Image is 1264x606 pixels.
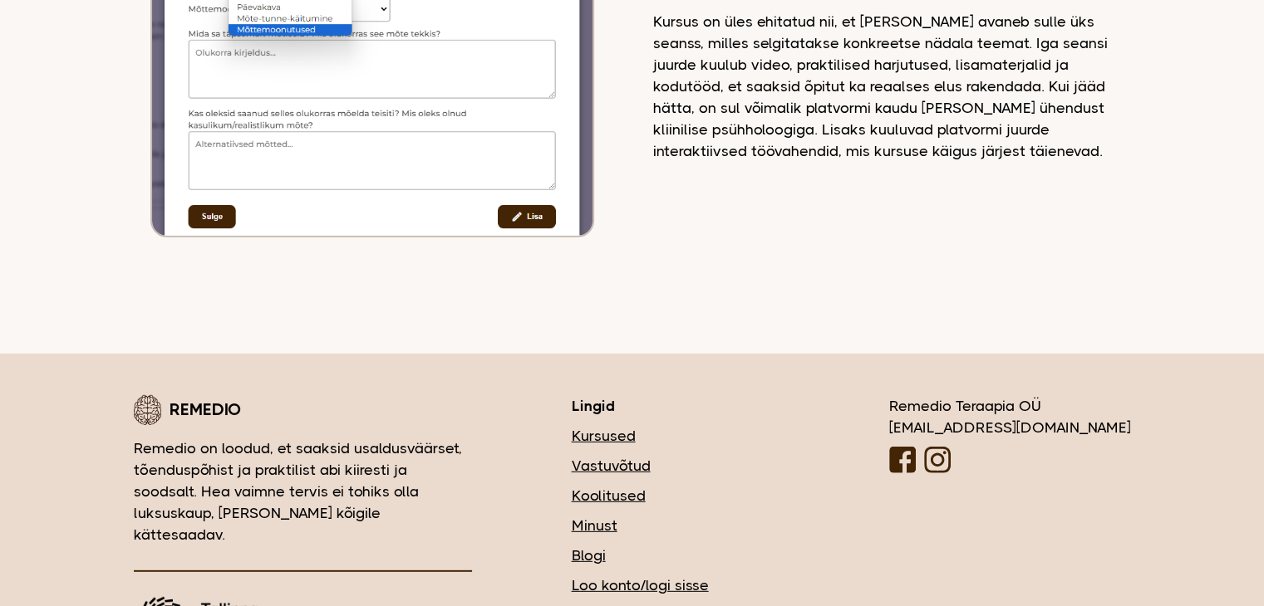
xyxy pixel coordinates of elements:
[924,447,951,473] img: Instagrammi logo
[134,395,161,425] img: Remedio logo
[572,574,789,596] a: Loo konto/logi sisse
[572,515,789,536] a: Minust
[572,455,789,476] a: Vastuvõtud
[134,437,472,545] p: Remedio on loodud, et saaksid usaldusväärset, tõenduspõhist ja praktilist abi kiiresti ja soodsal...
[134,395,472,425] div: Remedio
[889,395,1131,479] div: Remedio Teraapia OÜ
[653,11,1131,162] p: Kursus on üles ehitatud nii, et [PERSON_NAME] avaneb sulle üks seanss, milles selgitatakse konkre...
[572,485,789,506] a: Koolitused
[572,395,789,417] h3: Lingid
[889,417,1131,438] div: [EMAIL_ADDRESS][DOMAIN_NAME]
[572,425,789,447] a: Kursused
[572,545,789,566] a: Blogi
[889,447,916,473] img: Facebooki logo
